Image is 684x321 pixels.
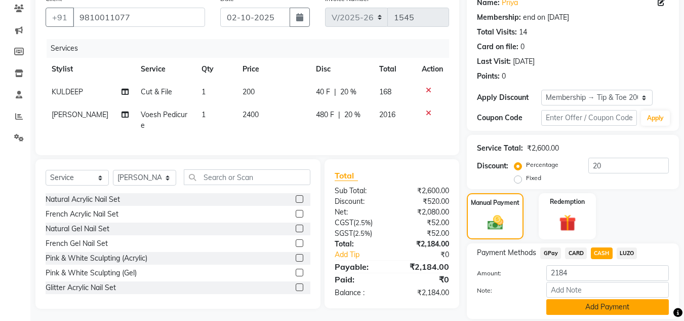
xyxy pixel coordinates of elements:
[46,253,147,264] div: Pink & White Sculpting (Acrylic)
[392,228,457,239] div: ₹52.00
[46,282,116,293] div: Glitter Acrylic Nail Set
[344,110,360,120] span: 20 %
[546,265,669,281] input: Amount
[540,247,561,259] span: GPay
[184,169,310,185] input: Search or Scan
[477,27,517,38] div: Total Visits:
[327,273,392,286] div: Paid:
[46,209,118,220] div: French Acrylic Nail Set
[195,58,236,81] th: Qty
[327,228,392,239] div: ( )
[52,110,108,119] span: [PERSON_NAME]
[546,282,669,298] input: Add Note
[46,8,74,27] button: +91
[338,110,340,120] span: |
[327,218,392,228] div: ( )
[46,238,108,249] div: French Gel Nail Set
[513,56,535,67] div: [DATE]
[327,186,392,196] div: Sub Total:
[403,249,457,260] div: ₹0
[392,218,457,228] div: ₹52.00
[519,27,527,38] div: 14
[355,229,370,237] span: 2.5%
[477,143,523,154] div: Service Total:
[73,8,205,27] input: Search by Name/Mobile/Email/Code
[316,87,330,97] span: 40 F
[327,261,392,273] div: Payable:
[243,87,255,96] span: 200
[202,110,206,119] span: 1
[477,71,500,82] div: Points:
[202,87,206,96] span: 1
[335,218,353,227] span: CGST
[327,249,403,260] a: Add Tip
[52,87,83,96] span: KULDEEP
[334,87,336,97] span: |
[520,42,525,52] div: 0
[46,58,135,81] th: Stylist
[379,87,391,96] span: 168
[546,299,669,315] button: Add Payment
[617,247,637,259] span: LUZO
[591,247,613,259] span: CASH
[141,110,187,130] span: Voesh Pedicure
[392,196,457,207] div: ₹520.00
[327,239,392,249] div: Total:
[327,288,392,298] div: Balance :
[379,110,395,119] span: 2016
[469,269,538,278] label: Amount:
[355,219,371,227] span: 2.5%
[316,110,334,120] span: 480 F
[527,143,559,154] div: ₹2,600.00
[46,224,109,234] div: Natural Gel Nail Set
[550,197,585,206] label: Redemption
[46,194,120,205] div: Natural Acrylic Nail Set
[416,58,449,81] th: Action
[565,247,587,259] span: CARD
[392,273,457,286] div: ₹0
[392,288,457,298] div: ₹2,184.00
[243,110,259,119] span: 2400
[335,229,353,238] span: SGST
[335,170,358,181] span: Total
[310,58,373,81] th: Disc
[477,113,541,123] div: Coupon Code
[327,207,392,218] div: Net:
[373,58,416,81] th: Total
[469,286,538,295] label: Note:
[392,239,457,249] div: ₹2,184.00
[502,71,506,82] div: 0
[141,87,172,96] span: Cut & File
[477,92,541,103] div: Apply Discount
[135,58,196,81] th: Service
[340,87,356,97] span: 20 %
[392,207,457,218] div: ₹2,080.00
[236,58,310,81] th: Price
[477,12,521,23] div: Membership:
[392,186,457,196] div: ₹2,600.00
[477,42,518,52] div: Card on file:
[327,196,392,207] div: Discount:
[482,213,508,232] img: _cash.svg
[526,160,558,169] label: Percentage
[392,261,457,273] div: ₹2,184.00
[477,56,511,67] div: Last Visit:
[471,198,519,207] label: Manual Payment
[46,268,137,278] div: Pink & White Sculpting (Gel)
[526,173,541,183] label: Fixed
[47,39,457,58] div: Services
[541,110,637,126] input: Enter Offer / Coupon Code
[477,161,508,171] div: Discount:
[523,12,569,23] div: end on [DATE]
[477,247,536,258] span: Payment Methods
[641,111,670,126] button: Apply
[554,212,581,233] img: _gift.svg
